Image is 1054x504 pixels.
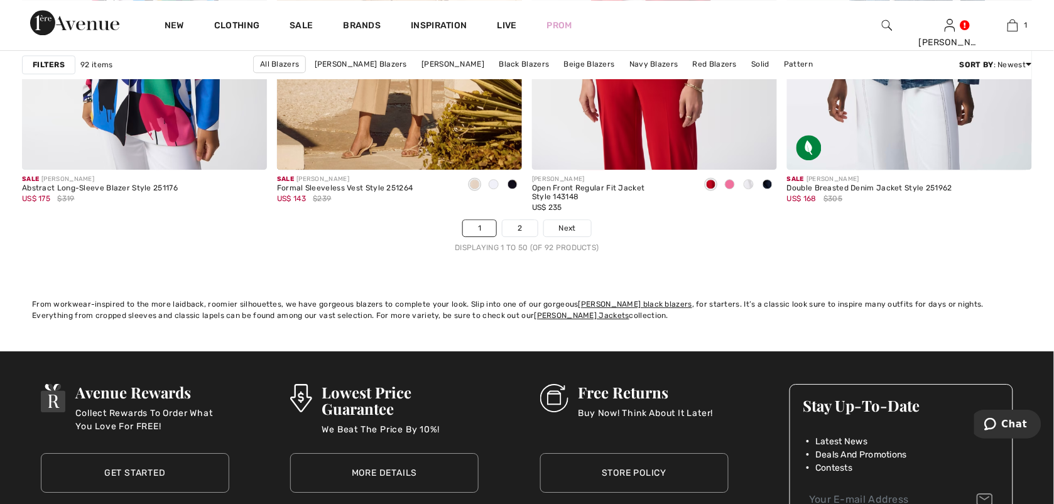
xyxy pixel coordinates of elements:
a: Red Blazers [687,56,743,72]
img: Sustainable Fabric [796,135,822,160]
span: 92 items [80,59,112,70]
div: [PERSON_NAME] [532,175,692,184]
div: Formal Sleeveless Vest Style 251264 [277,184,413,193]
a: Store Policy [540,453,729,493]
a: New [165,20,184,33]
div: Parchment [465,175,484,195]
a: [PERSON_NAME] [415,56,491,72]
a: 1 [463,220,496,236]
h3: Lowest Price Guarantee [322,384,479,417]
div: [PERSON_NAME] [277,175,413,184]
img: Free Returns [540,384,568,412]
a: Get Started [41,453,229,493]
img: My Info [945,18,955,33]
a: Live [497,19,517,32]
span: US$ 168 [787,194,817,203]
a: Pattern [778,56,819,72]
span: Next [559,222,576,234]
div: Black [503,175,522,195]
div: Open Front Regular Fit Jacket Style 143148 [532,184,692,202]
strong: Filters [33,59,65,70]
a: More Details [290,453,479,493]
a: Sign In [945,19,955,31]
div: Double Breasted Denim Jacket Style 251962 [787,184,952,193]
a: Next [544,220,591,236]
p: We Beat The Price By 10%! [322,423,479,448]
span: US$ 175 [22,194,50,203]
a: Sale [290,20,313,33]
p: Buy Now! Think About It Later! [579,407,714,432]
span: US$ 143 [277,194,306,203]
a: 2 [503,220,537,236]
div: From workwear-inspired to the more laidback, roomier silhouettes, we have gorgeous blazers to com... [32,299,1022,321]
iframe: Opens a widget where you can chat to one of our agents [974,410,1041,441]
span: $239 [313,193,331,204]
a: [PERSON_NAME] Blazers [308,56,413,72]
a: Prom [547,19,572,32]
a: Black Blazers [493,56,556,72]
a: Navy Blazers [623,56,685,72]
span: $319 [57,193,74,204]
div: Displaying 1 to 50 (of 92 products) [22,242,1032,253]
div: Vanilla 30 [739,175,758,195]
div: Abstract Long-Sleeve Blazer Style 251176 [22,184,178,193]
span: Contests [815,461,852,474]
span: Sale [277,175,294,183]
strong: Sort By [960,60,994,69]
span: 1 [1024,19,1028,31]
span: Sale [787,175,804,183]
div: [PERSON_NAME] [787,175,952,184]
div: [PERSON_NAME] [919,36,981,49]
span: US$ 235 [532,203,562,212]
span: Latest News [815,435,867,448]
span: $305 [823,193,842,204]
div: Bubble gum [720,175,739,195]
a: [PERSON_NAME] Jackets [535,311,629,320]
img: Avenue Rewards [41,384,66,412]
a: All Blazers [253,55,306,73]
img: My Bag [1008,18,1018,33]
div: : Newest [960,59,1032,70]
img: 1ère Avenue [30,10,119,35]
div: [PERSON_NAME] [22,175,178,184]
a: Solid [746,56,776,72]
h3: Free Returns [579,384,714,400]
a: Clothing [214,20,259,33]
span: Inspiration [411,20,467,33]
span: Deals And Promotions [815,448,907,461]
p: Collect Rewards To Order What You Love For FREE! [75,407,229,432]
div: Radiant red [702,175,720,195]
h3: Avenue Rewards [75,384,229,400]
a: Beige Blazers [558,56,621,72]
img: Lowest Price Guarantee [290,384,312,412]
span: Sale [22,175,39,183]
div: Off White [484,175,503,195]
img: search the website [882,18,893,33]
a: Brands [344,20,381,33]
div: Midnight Blue 40 [758,175,777,195]
a: 1 [982,18,1043,33]
nav: Page navigation [22,219,1032,253]
h3: Stay Up-To-Date [803,397,1000,414]
a: [PERSON_NAME] black blazers [579,300,692,309]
